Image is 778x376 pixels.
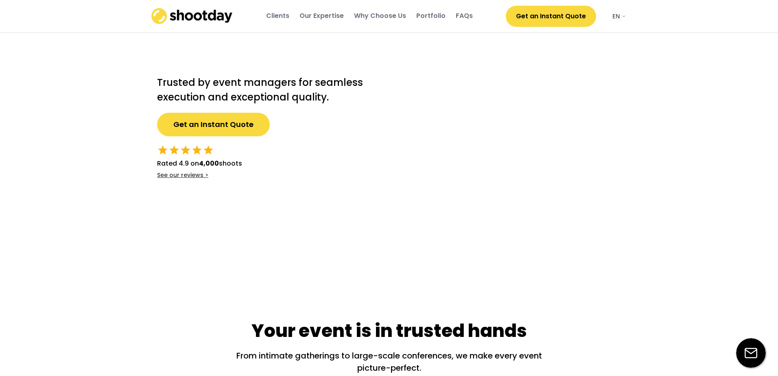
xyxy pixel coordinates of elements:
[157,144,168,156] button: star
[157,75,373,105] h2: Trusted by event managers for seamless execution and exceptional quality.
[456,11,473,20] div: FAQs
[157,113,270,136] button: Get an Instant Quote
[157,159,242,168] div: Rated 4.9 on shoots
[389,49,633,282] img: yH5BAEAAAAALAAAAAABAAEAAAIBRAA7
[266,11,289,20] div: Clients
[203,144,214,156] button: star
[199,159,219,168] strong: 4,000
[251,318,527,343] div: Your event is in trusted hands
[191,144,203,156] button: star
[299,11,344,20] div: Our Expertise
[226,350,552,374] div: From intimate gatherings to large-scale conferences, we make every event picture-perfect.
[354,11,406,20] div: Why Choose Us
[180,144,191,156] button: star
[157,171,208,179] div: See our reviews >
[506,6,596,27] button: Get an Instant Quote
[600,12,608,20] img: yH5BAEAAAAALAAAAAABAAEAAAIBRAA7
[736,338,766,368] img: email-icon%20%281%29.svg
[151,8,233,24] img: shootday_logo.png
[168,144,180,156] button: star
[416,11,446,20] div: Portfolio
